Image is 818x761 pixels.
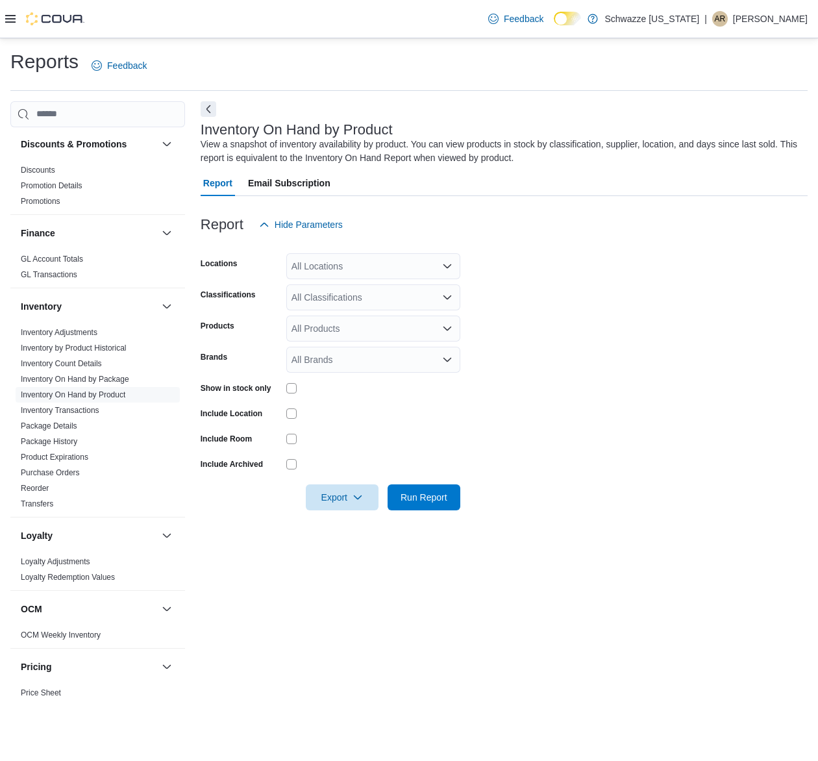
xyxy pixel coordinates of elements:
[21,630,101,640] span: OCM Weekly Inventory
[21,390,125,399] a: Inventory On Hand by Product
[442,261,452,271] button: Open list of options
[442,355,452,365] button: Open list of options
[21,166,55,175] a: Discounts
[21,196,60,206] span: Promotions
[254,212,348,238] button: Hide Parameters
[442,292,452,303] button: Open list of options
[554,12,581,25] input: Dark Mode
[26,12,84,25] img: Cova
[21,660,156,673] button: Pricing
[201,459,263,469] label: Include Archived
[159,225,175,241] button: Finance
[203,170,232,196] span: Report
[21,138,156,151] button: Discounts & Promotions
[21,572,115,582] span: Loyalty Redemption Values
[21,688,61,697] a: Price Sheet
[248,170,330,196] span: Email Subscription
[21,499,53,508] a: Transfers
[21,660,51,673] h3: Pricing
[21,468,80,477] a: Purchase Orders
[388,484,460,510] button: Run Report
[21,484,49,493] a: Reorder
[201,290,256,300] label: Classifications
[21,343,127,353] span: Inventory by Product Historical
[715,11,726,27] span: AR
[10,685,185,706] div: Pricing
[21,328,97,337] a: Inventory Adjustments
[10,251,185,288] div: Finance
[21,499,53,509] span: Transfers
[21,630,101,640] a: OCM Weekly Inventory
[21,181,82,191] span: Promotion Details
[10,627,185,648] div: OCM
[21,138,127,151] h3: Discounts & Promotions
[483,6,549,32] a: Feedback
[159,528,175,543] button: Loyalty
[21,197,60,206] a: Promotions
[10,554,185,590] div: Loyalty
[21,556,90,567] span: Loyalty Adjustments
[21,603,156,616] button: OCM
[712,11,728,27] div: Austin Ronningen
[21,300,156,313] button: Inventory
[201,101,216,117] button: Next
[21,358,102,369] span: Inventory Count Details
[21,375,129,384] a: Inventory On Hand by Package
[201,122,393,138] h3: Inventory On Hand by Product
[21,181,82,190] a: Promotion Details
[21,227,55,240] h3: Finance
[21,468,80,478] span: Purchase Orders
[201,408,262,419] label: Include Location
[442,323,452,334] button: Open list of options
[21,421,77,431] span: Package Details
[21,255,83,264] a: GL Account Totals
[86,53,152,79] a: Feedback
[275,218,343,231] span: Hide Parameters
[21,573,115,582] a: Loyalty Redemption Values
[21,452,88,462] span: Product Expirations
[21,343,127,353] a: Inventory by Product Historical
[21,359,102,368] a: Inventory Count Details
[21,327,97,338] span: Inventory Adjustments
[401,491,447,504] span: Run Report
[201,321,234,331] label: Products
[733,11,808,27] p: [PERSON_NAME]
[21,270,77,279] a: GL Transactions
[21,269,77,280] span: GL Transactions
[159,299,175,314] button: Inventory
[604,11,699,27] p: Schwazze [US_STATE]
[201,434,252,444] label: Include Room
[201,138,801,165] div: View a snapshot of inventory availability by product. You can view products in stock by classific...
[10,162,185,214] div: Discounts & Promotions
[21,254,83,264] span: GL Account Totals
[21,227,156,240] button: Finance
[21,529,156,542] button: Loyalty
[21,406,99,415] a: Inventory Transactions
[21,437,77,446] a: Package History
[21,405,99,416] span: Inventory Transactions
[21,436,77,447] span: Package History
[504,12,543,25] span: Feedback
[21,453,88,462] a: Product Expirations
[159,136,175,152] button: Discounts & Promotions
[21,300,62,313] h3: Inventory
[21,390,125,400] span: Inventory On Hand by Product
[21,421,77,430] a: Package Details
[107,59,147,72] span: Feedback
[314,484,371,510] span: Export
[306,484,378,510] button: Export
[21,529,53,542] h3: Loyalty
[21,688,61,698] span: Price Sheet
[201,383,271,393] label: Show in stock only
[10,325,185,517] div: Inventory
[21,603,42,616] h3: OCM
[21,557,90,566] a: Loyalty Adjustments
[704,11,707,27] p: |
[201,217,243,232] h3: Report
[201,258,238,269] label: Locations
[159,659,175,675] button: Pricing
